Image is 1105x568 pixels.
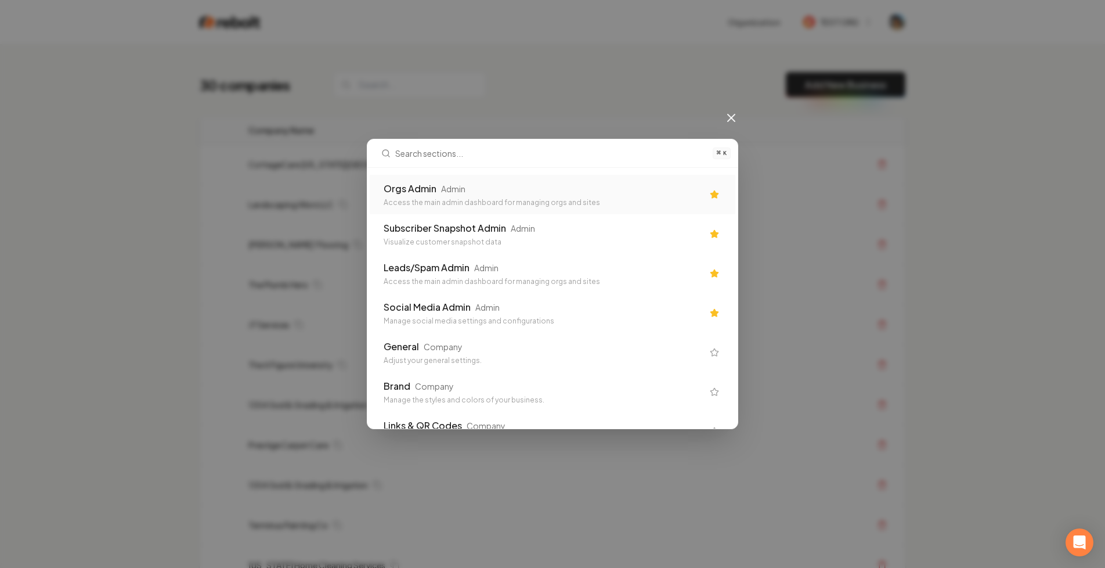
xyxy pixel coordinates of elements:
div: Admin [475,301,500,313]
div: Brand [384,379,410,393]
div: Leads/Spam Admin [384,261,470,275]
div: Social Media Admin [384,300,471,314]
div: Admin [474,262,499,274]
div: General [384,340,419,354]
div: Subscriber Snapshot Admin [384,221,506,235]
div: Manage social media settings and configurations [384,317,703,326]
div: Company [424,341,463,353]
div: Links & QR Codes [384,419,462,433]
div: Access the main admin dashboard for managing orgs and sites [384,198,703,207]
div: Access the main admin dashboard for managing orgs and sites [384,277,703,286]
div: Company [415,380,454,392]
input: Search sections... [395,139,706,167]
div: Company [467,420,505,432]
div: Visualize customer snapshot data [384,238,703,247]
div: Manage the styles and colors of your business. [384,396,703,405]
div: Search sections... [367,168,738,429]
div: Orgs Admin [384,182,436,196]
div: Admin [511,222,535,234]
div: Admin [441,183,465,195]
div: Open Intercom Messenger [1066,529,1093,556]
div: Adjust your general settings. [384,356,703,365]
